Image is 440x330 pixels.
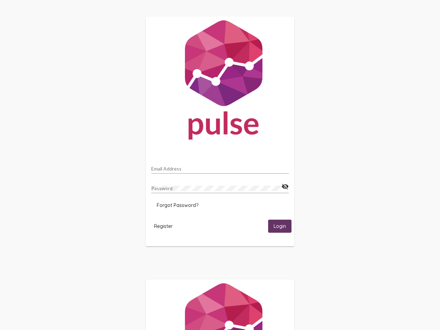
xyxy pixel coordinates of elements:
span: Register [154,223,173,229]
button: Register [148,220,178,232]
mat-icon: visibility_off [282,183,289,191]
img: Pulse For Good Logo [146,16,294,146]
button: Forgot Password? [151,199,204,211]
span: Forgot Password? [157,202,198,208]
span: Login [274,223,286,230]
button: Login [268,220,291,232]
